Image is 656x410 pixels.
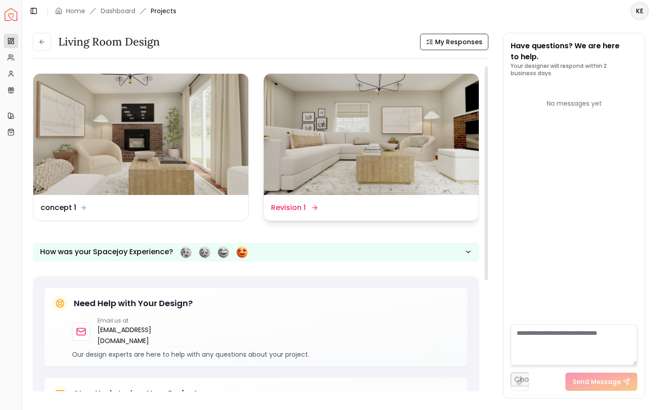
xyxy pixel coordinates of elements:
[58,35,160,49] h3: Living Room design
[72,350,460,359] p: Our design experts are here to help with any questions about your project.
[55,6,176,15] nav: breadcrumb
[33,73,249,221] a: concept 1concept 1
[5,8,17,21] img: Spacejoy Logo
[511,99,637,108] div: No messages yet
[33,74,248,195] img: concept 1
[630,2,649,20] button: KE
[41,202,76,213] dd: concept 1
[5,8,17,21] a: Spacejoy
[74,387,198,400] h5: Stay Updated on Your Project
[74,297,193,310] h5: Need Help with Your Design?
[97,324,158,346] a: [EMAIL_ADDRESS][DOMAIN_NAME]
[271,202,306,213] dd: Revision 1
[151,6,176,15] span: Projects
[97,317,158,324] p: Email us at
[511,41,637,62] p: Have questions? We are here to help.
[264,74,479,195] img: Revision 1
[435,37,482,46] span: My Responses
[33,243,479,261] button: How was your Spacejoy Experience?Feeling terribleFeeling badFeeling goodFeeling awesome
[66,6,85,15] a: Home
[631,3,648,19] span: KE
[420,34,488,50] button: My Responses
[511,62,637,77] p: Your designer will respond within 2 business days.
[101,6,135,15] a: Dashboard
[263,73,479,221] a: Revision 1Revision 1
[40,246,173,257] p: How was your Spacejoy Experience?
